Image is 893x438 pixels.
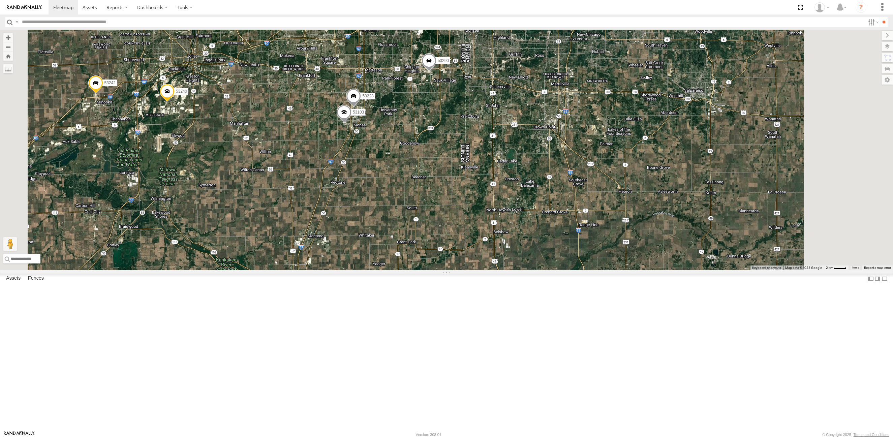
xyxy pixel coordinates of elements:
[867,274,874,283] label: Dock Summary Table to the Left
[3,274,24,283] label: Assets
[865,17,880,27] label: Search Filter Options
[176,89,187,94] span: 53240
[854,433,889,437] a: Terms and Conditions
[864,266,891,270] a: Report a map error
[14,17,20,27] label: Search Query
[353,110,364,115] span: 53103
[3,33,13,42] button: Zoom in
[4,431,35,438] a: Visit our Website
[3,64,13,73] label: Measure
[856,2,866,13] i: ?
[822,433,889,437] div: © Copyright 2025 -
[785,266,822,270] span: Map data ©2025 Google
[812,2,832,12] div: Miky Transport
[752,265,781,270] button: Keyboard shortcuts
[824,265,849,270] button: Map Scale: 2 km per 35 pixels
[3,42,13,52] button: Zoom out
[3,237,17,251] button: Drag Pegman onto the map to open Street View
[3,52,13,61] button: Zoom Home
[7,5,42,10] img: rand-logo.svg
[104,81,116,85] span: 53242
[882,75,893,85] label: Map Settings
[881,274,888,283] label: Hide Summary Table
[25,274,47,283] label: Fences
[852,267,859,269] a: Terms (opens in new tab)
[362,94,373,98] span: 53228
[826,266,833,270] span: 2 km
[874,274,881,283] label: Dock Summary Table to the Right
[438,58,449,63] span: 53290
[416,433,441,437] div: Version: 308.01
